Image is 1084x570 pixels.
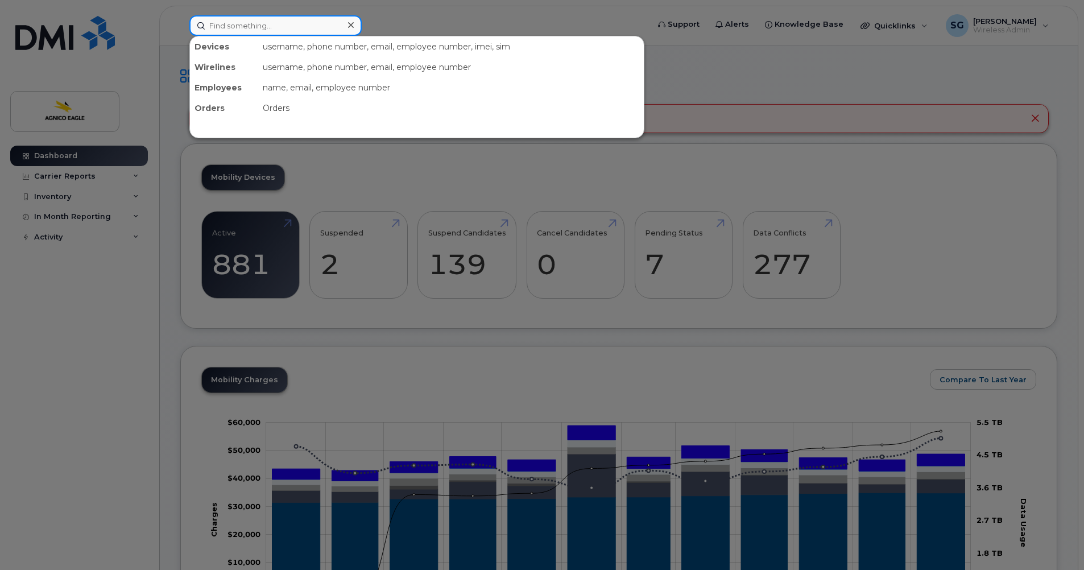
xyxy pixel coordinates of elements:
[258,98,644,118] div: Orders
[258,36,644,57] div: username, phone number, email, employee number, imei, sim
[190,36,258,57] div: Devices
[190,98,258,118] div: Orders
[190,77,258,98] div: Employees
[190,57,258,77] div: Wirelines
[258,77,644,98] div: name, email, employee number
[258,57,644,77] div: username, phone number, email, employee number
